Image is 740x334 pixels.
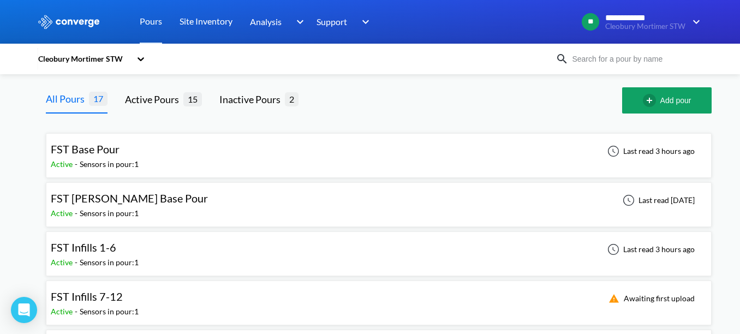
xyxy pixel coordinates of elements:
[75,159,80,169] span: -
[285,92,299,106] span: 2
[51,142,120,156] span: FST Base Pour
[51,192,208,205] span: FST [PERSON_NAME] Base Pour
[617,194,698,207] div: Last read [DATE]
[75,307,80,316] span: -
[80,306,139,318] div: Sensors in pour: 1
[250,15,282,28] span: Analysis
[37,15,100,29] img: logo_ewhite.svg
[622,87,712,114] button: Add pour
[80,207,139,219] div: Sensors in pour: 1
[51,258,75,267] span: Active
[219,92,285,107] div: Inactive Pours
[602,292,698,305] div: Awaiting first upload
[685,15,703,28] img: downArrow.svg
[569,53,701,65] input: Search for a pour by name
[46,146,712,155] a: FST Base PourActive-Sensors in pour:1Last read 3 hours ago
[46,91,89,106] div: All Pours
[601,243,698,256] div: Last read 3 hours ago
[11,297,37,323] div: Open Intercom Messenger
[46,293,712,302] a: FST Infills 7-12Active-Sensors in pour:1Awaiting first upload
[51,290,123,303] span: FST Infills 7-12
[46,244,712,253] a: FST Infills 1-6Active-Sensors in pour:1Last read 3 hours ago
[46,195,712,204] a: FST [PERSON_NAME] Base PourActive-Sensors in pour:1Last read [DATE]
[51,159,75,169] span: Active
[75,208,80,218] span: -
[80,158,139,170] div: Sensors in pour: 1
[355,15,372,28] img: downArrow.svg
[605,22,685,31] span: Cleobury Mortimer STW
[89,92,108,105] span: 17
[51,241,116,254] span: FST Infills 1-6
[643,94,660,107] img: add-circle-outline.svg
[289,15,307,28] img: downArrow.svg
[51,208,75,218] span: Active
[75,258,80,267] span: -
[125,92,183,107] div: Active Pours
[80,257,139,269] div: Sensors in pour: 1
[37,53,131,65] div: Cleobury Mortimer STW
[183,92,202,106] span: 15
[601,145,698,158] div: Last read 3 hours ago
[51,307,75,316] span: Active
[556,52,569,65] img: icon-search.svg
[317,15,347,28] span: Support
